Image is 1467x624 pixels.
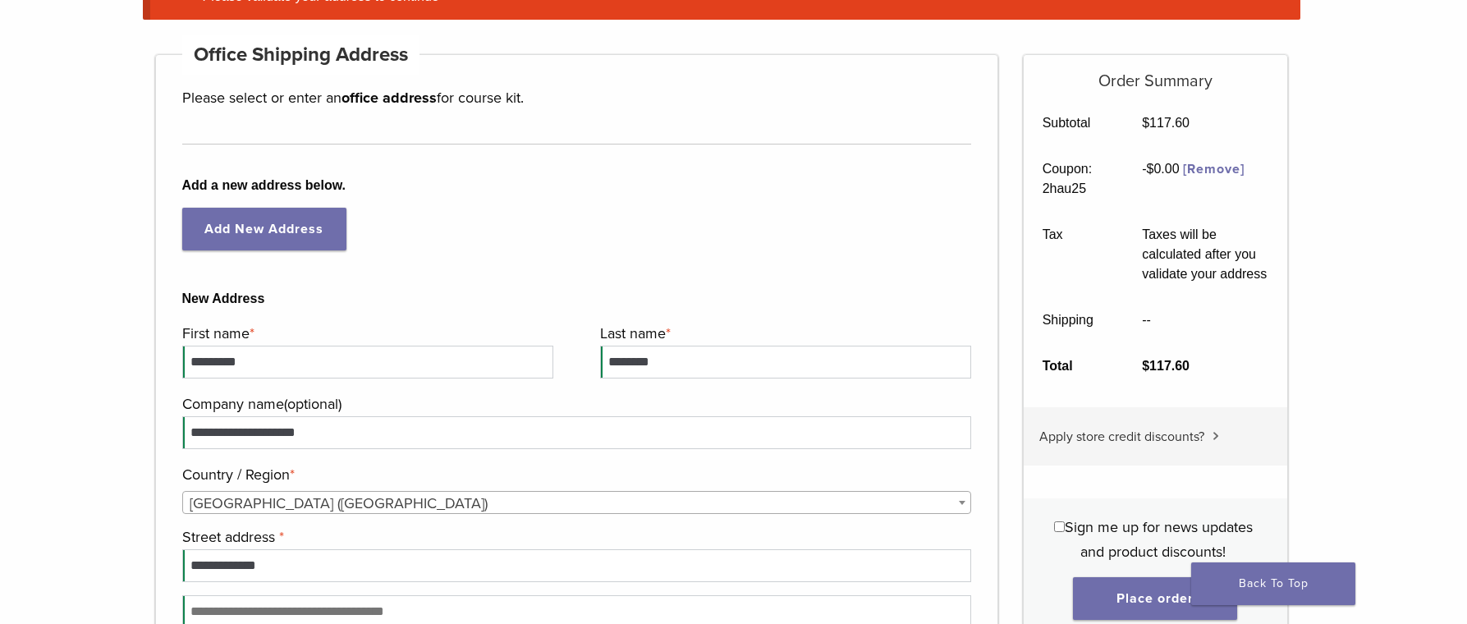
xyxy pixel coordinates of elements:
b: Add a new address below. [182,176,972,195]
a: Remove 2hau25 coupon [1183,161,1245,177]
b: New Address [182,289,972,309]
label: Last name [600,321,967,346]
label: Company name [182,392,968,416]
p: Please select or enter an for course kit. [182,85,972,110]
span: $ [1142,116,1149,130]
td: - [1124,146,1287,212]
label: First name [182,321,549,346]
span: (optional) [284,395,342,413]
h4: Office Shipping Address [182,35,420,75]
span: United States (US) [183,492,971,515]
span: Apply store credit discounts? [1039,429,1204,445]
span: $ [1142,359,1149,373]
span: Country / Region [182,491,972,514]
a: Add New Address [182,208,346,250]
img: caret.svg [1213,432,1219,440]
span: 0.00 [1147,162,1180,176]
th: Coupon: 2hau25 [1024,146,1124,212]
span: $ [1147,162,1154,176]
bdi: 117.60 [1142,359,1190,373]
th: Total [1024,343,1124,389]
strong: office address [342,89,437,107]
th: Tax [1024,212,1124,297]
th: Shipping [1024,297,1124,343]
span: -- [1142,313,1151,327]
td: Taxes will be calculated after you validate your address [1124,212,1287,297]
h5: Order Summary [1024,55,1287,91]
th: Subtotal [1024,100,1124,146]
button: Place order [1073,577,1237,620]
label: Country / Region [182,462,968,487]
bdi: 117.60 [1142,116,1190,130]
input: Sign me up for news updates and product discounts! [1054,521,1065,532]
label: Street address [182,525,968,549]
span: Sign me up for news updates and product discounts! [1065,518,1253,561]
a: Back To Top [1191,562,1355,605]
